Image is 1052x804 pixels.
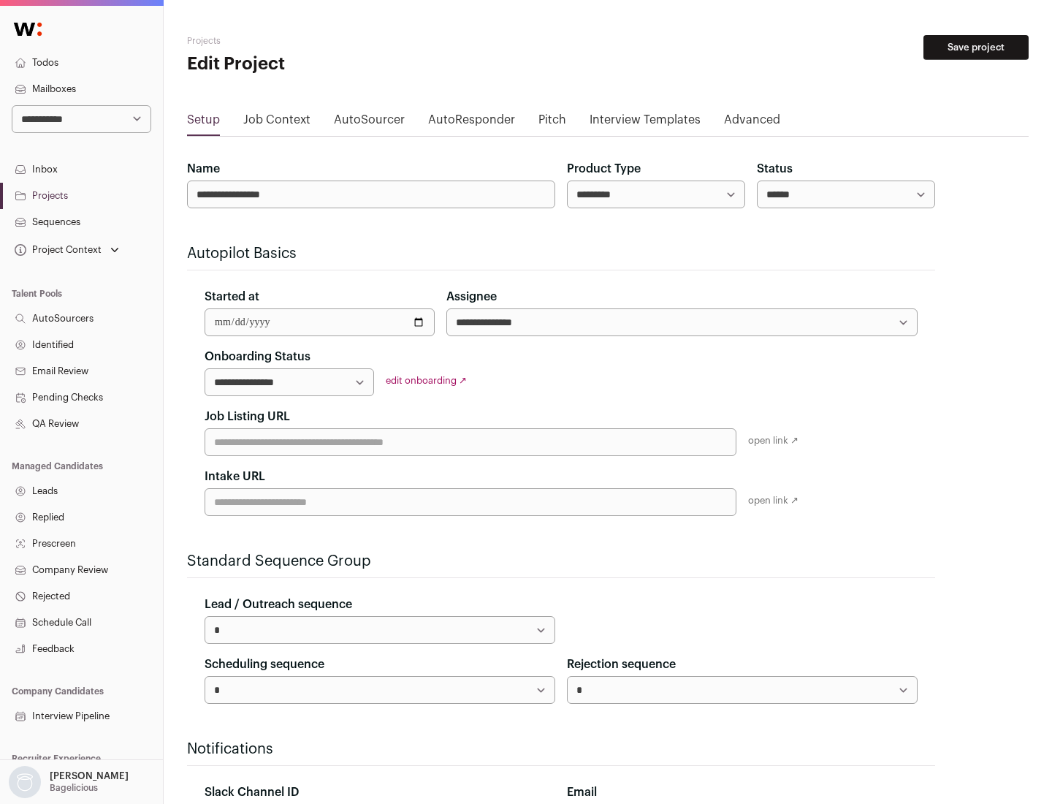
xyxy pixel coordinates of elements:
[187,160,220,178] label: Name
[9,766,41,798] img: nopic.png
[724,111,780,134] a: Advanced
[205,288,259,306] label: Started at
[6,766,131,798] button: Open dropdown
[590,111,701,134] a: Interview Templates
[428,111,515,134] a: AutoResponder
[923,35,1029,60] button: Save project
[205,656,324,673] label: Scheduling sequence
[205,596,352,613] label: Lead / Outreach sequence
[50,770,129,782] p: [PERSON_NAME]
[187,739,935,759] h2: Notifications
[243,111,310,134] a: Job Context
[12,240,122,260] button: Open dropdown
[50,782,98,794] p: Bagelicious
[567,784,918,801] div: Email
[12,244,102,256] div: Project Context
[205,408,290,425] label: Job Listing URL
[334,111,405,134] a: AutoSourcer
[567,656,676,673] label: Rejection sequence
[538,111,566,134] a: Pitch
[386,376,467,385] a: edit onboarding ↗
[757,160,793,178] label: Status
[205,348,310,365] label: Onboarding Status
[187,53,468,76] h1: Edit Project
[187,243,935,264] h2: Autopilot Basics
[205,784,299,801] label: Slack Channel ID
[6,15,50,44] img: Wellfound
[187,551,935,572] h2: Standard Sequence Group
[187,35,468,47] h2: Projects
[187,111,220,134] a: Setup
[205,468,265,485] label: Intake URL
[446,288,497,306] label: Assignee
[567,160,641,178] label: Product Type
